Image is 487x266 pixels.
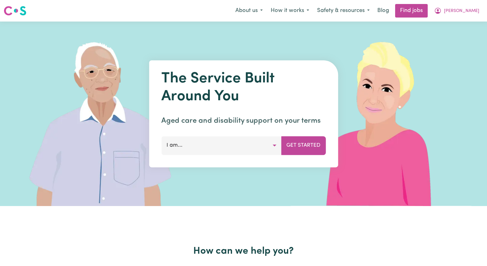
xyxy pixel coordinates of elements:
[161,70,326,105] h1: The Service Built Around You
[374,4,393,18] a: Blog
[161,115,326,126] p: Aged care and disability support on your terms
[267,4,313,17] button: How it works
[4,5,26,16] img: Careseekers logo
[430,4,483,17] button: My Account
[313,4,374,17] button: Safety & resources
[444,8,479,14] span: [PERSON_NAME]
[4,4,26,18] a: Careseekers logo
[281,136,326,155] button: Get Started
[161,136,281,155] button: I am...
[395,4,428,18] a: Find jobs
[45,245,443,257] h2: How can we help you?
[231,4,267,17] button: About us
